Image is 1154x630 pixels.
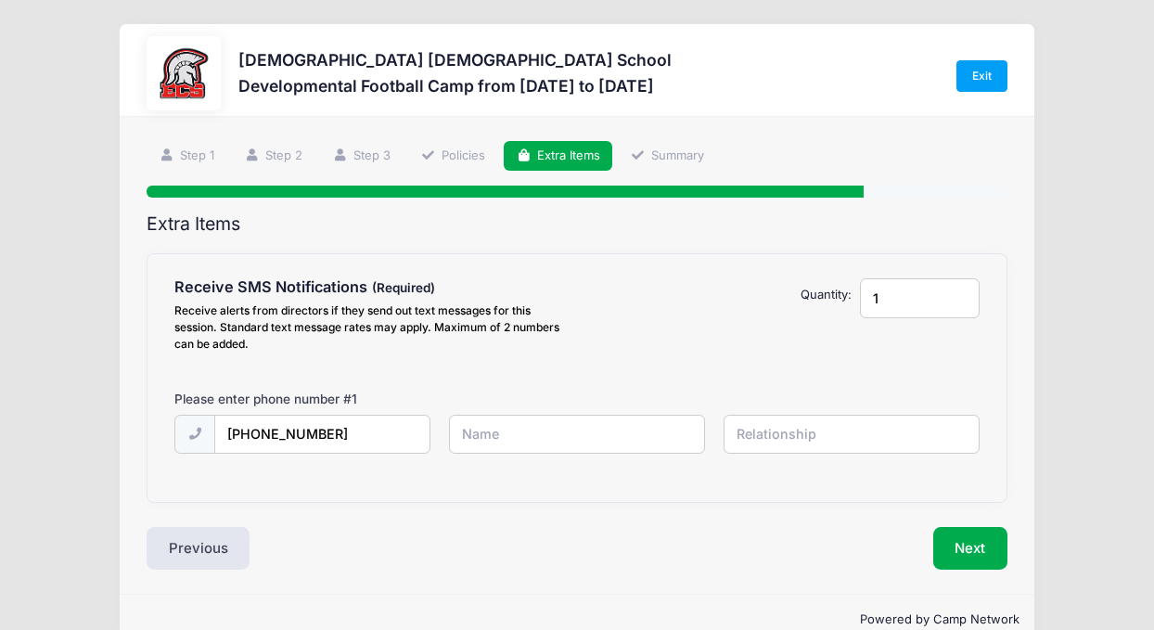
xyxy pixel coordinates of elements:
div: Receive alerts from directors if they send out text messages for this session. Standard text mess... [174,302,568,353]
a: Summary [618,141,716,172]
input: Quantity [860,278,979,318]
input: Relationship [724,415,980,455]
a: Step 3 [320,141,403,172]
a: Step 2 [232,141,314,172]
a: Exit [956,60,1008,92]
a: Step 1 [147,141,226,172]
a: Policies [409,141,498,172]
h3: [DEMOGRAPHIC_DATA] [DEMOGRAPHIC_DATA] School [238,50,672,70]
input: Name [449,415,705,455]
span: 1 [352,392,357,406]
label: Please enter phone number # [174,390,357,408]
button: Next [933,527,1008,570]
input: (xxx) xxx-xxxx [214,415,430,455]
a: Extra Items [504,141,612,172]
p: Powered by Camp Network [135,611,1019,629]
h2: Extra Items [147,213,1007,235]
button: Previous [147,527,250,570]
h3: Developmental Football Camp from [DATE] to [DATE] [238,76,672,96]
h4: Receive SMS Notifications [174,278,568,297]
